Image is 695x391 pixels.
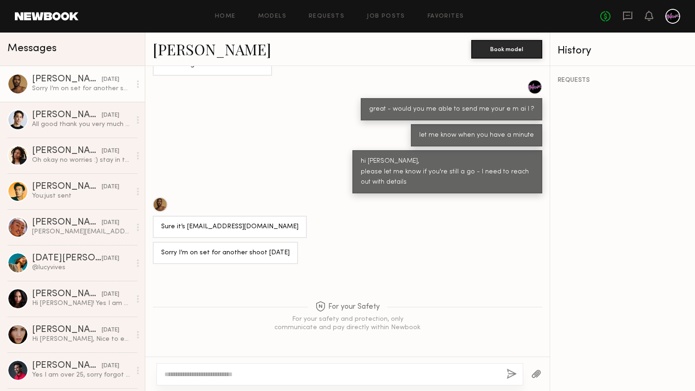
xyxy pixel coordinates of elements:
[32,182,102,192] div: [PERSON_NAME]
[102,326,119,335] div: [DATE]
[32,263,131,272] div: @lucyvives
[367,13,405,20] a: Job Posts
[32,299,131,308] div: Hi [PERSON_NAME]! Yes I am available both dates. Yes I am over 25, I am 29. Of course. My Instagr...
[258,13,286,20] a: Models
[102,254,119,263] div: [DATE]
[32,84,131,93] div: Sorry I’m on set for another shoot [DATE]
[102,111,119,120] div: [DATE]
[471,45,542,53] a: Book model
[315,301,380,313] span: For your Safety
[558,77,688,84] div: REQUESTS
[361,156,534,188] div: hi [PERSON_NAME], please let me know if you're still a go - I need to reach out with details
[32,120,131,129] div: All good thank you very much for reaching out, my number is [PHONE_NUMBER] if you Ever need me again
[32,371,131,379] div: Yes I am over 25, sorry forgot to mention that
[369,104,534,115] div: great - would you me able to send me your e m ai l ?
[558,46,688,56] div: History
[102,219,119,227] div: [DATE]
[32,254,102,263] div: [DATE][PERSON_NAME]
[161,248,290,258] div: Sorry I’m on set for another shoot [DATE]
[102,362,119,371] div: [DATE]
[309,13,344,20] a: Requests
[428,13,464,20] a: Favorites
[471,40,542,59] button: Book model
[32,146,102,156] div: [PERSON_NAME]
[32,227,131,236] div: [PERSON_NAME][EMAIL_ADDRESS][DOMAIN_NAME]
[215,13,236,20] a: Home
[161,222,299,232] div: Sure it’s [EMAIL_ADDRESS][DOMAIN_NAME]
[32,192,131,200] div: You: just sent
[32,111,102,120] div: [PERSON_NAME]
[32,361,102,371] div: [PERSON_NAME]
[102,183,119,192] div: [DATE]
[102,147,119,156] div: [DATE]
[7,43,57,54] span: Messages
[32,335,131,344] div: Hi [PERSON_NAME], Nice to e-meet you! Yes I’m based in [US_STATE] and available 9/5 + 9/6 Yes ove...
[102,290,119,299] div: [DATE]
[273,315,422,332] div: For your safety and protection, only communicate and pay directly within Newbook
[32,75,102,84] div: [PERSON_NAME]
[32,325,102,335] div: [PERSON_NAME] [PERSON_NAME]
[32,218,102,227] div: [PERSON_NAME]
[153,39,271,59] a: [PERSON_NAME]
[32,290,102,299] div: [PERSON_NAME]
[32,156,131,165] div: Oh okay no worries :) stay in touch for any future works. Would love to connect soon Instagram @j...
[102,75,119,84] div: [DATE]
[419,130,534,141] div: let me know when you have a minute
